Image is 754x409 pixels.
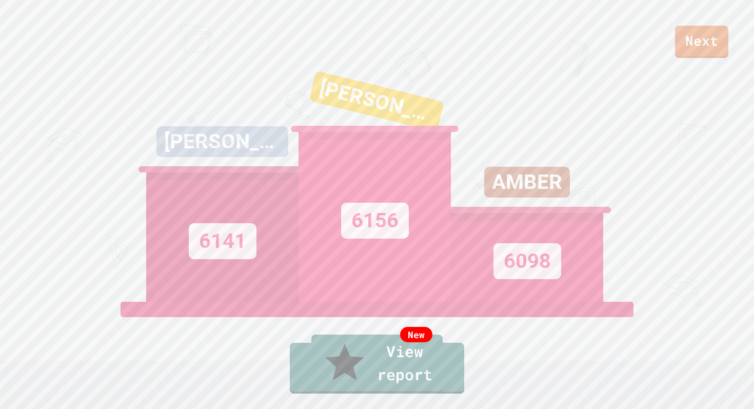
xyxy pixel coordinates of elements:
[493,243,561,279] div: 6098
[309,71,444,132] div: [PERSON_NAME] B
[341,203,409,239] div: 6156
[484,167,570,198] div: AMBER
[311,335,443,393] a: View report
[400,327,432,342] div: New
[189,223,256,259] div: 6141
[156,126,288,157] div: [PERSON_NAME]
[675,26,728,58] a: Next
